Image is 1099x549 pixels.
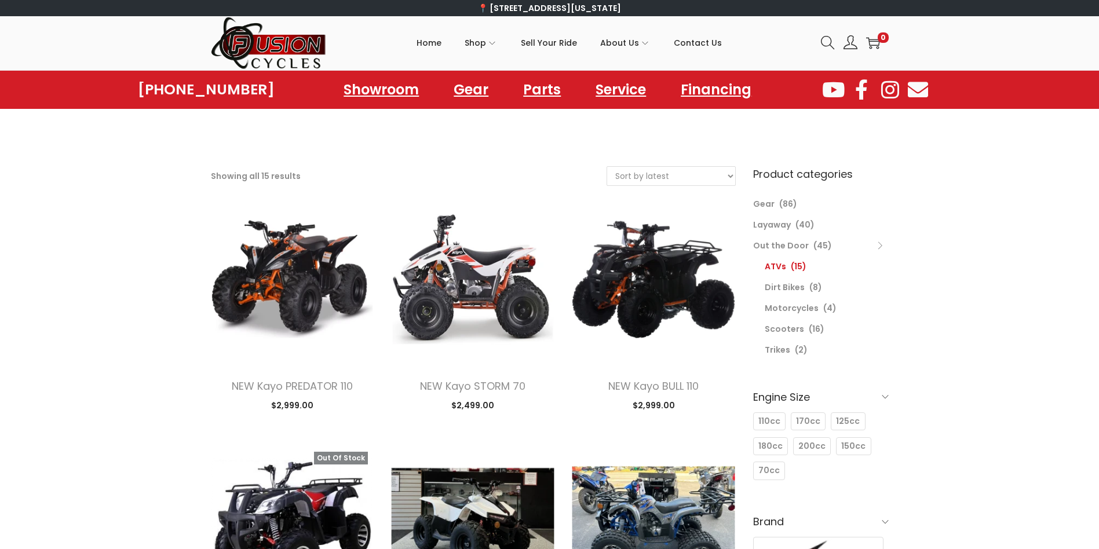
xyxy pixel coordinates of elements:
a: Layaway [753,219,791,230]
span: 70cc [758,464,780,477]
a: Showroom [332,76,430,103]
a: Sell Your Ride [521,17,577,69]
a: Contact Us [674,17,722,69]
span: 2,999.00 [633,400,675,411]
span: 125cc [836,415,860,427]
span: About Us [600,28,639,57]
a: NEW Kayo BULL 110 [608,379,699,393]
a: Shop [465,17,498,69]
span: $ [633,400,638,411]
span: (15) [791,261,806,272]
a: [PHONE_NUMBER] [138,82,275,98]
span: (8) [809,281,822,293]
span: 150cc [841,440,866,452]
a: NEW Kayo STORM 70 [420,379,525,393]
img: Woostify retina logo [211,16,327,70]
span: (16) [809,323,824,335]
a: Parts [512,76,572,103]
span: 180cc [758,440,783,452]
h6: Product categories [753,166,889,182]
a: Gear [442,76,500,103]
nav: Menu [332,76,763,103]
span: (45) [813,240,832,251]
a: NEW Kayo PREDATOR 110 [232,379,353,393]
span: (86) [779,198,797,210]
span: 170cc [796,415,820,427]
span: $ [271,400,276,411]
nav: Primary navigation [327,17,812,69]
h6: Brand [753,508,889,535]
span: 2,499.00 [451,400,494,411]
a: Financing [669,76,763,103]
span: (4) [823,302,837,314]
span: $ [451,400,457,411]
span: 2,999.00 [271,400,313,411]
a: Home [417,17,441,69]
span: (40) [795,219,815,230]
span: Home [417,28,441,57]
span: Contact Us [674,28,722,57]
a: Motorcycles [765,302,819,314]
a: Gear [753,198,775,210]
a: ATVs [765,261,786,272]
a: Out the Door [753,240,809,251]
p: Showing all 15 results [211,168,301,184]
span: (2) [795,344,808,356]
a: Trikes [765,344,790,356]
a: About Us [600,17,651,69]
span: 200cc [798,440,826,452]
a: Dirt Bikes [765,281,805,293]
span: Shop [465,28,486,57]
span: Sell Your Ride [521,28,577,57]
a: 📍 [STREET_ADDRESS][US_STATE] [478,2,621,14]
a: 0 [866,36,880,50]
h6: Engine Size [753,383,889,411]
a: Service [584,76,658,103]
span: 110cc [758,415,780,427]
a: Scooters [765,323,804,335]
select: Shop order [607,167,735,185]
